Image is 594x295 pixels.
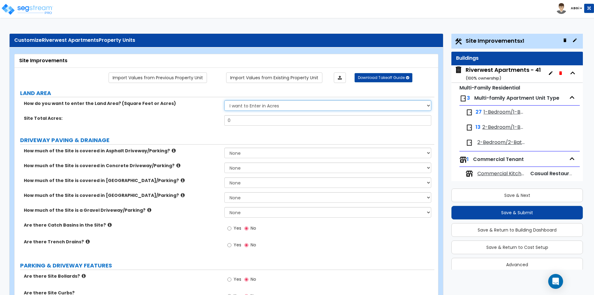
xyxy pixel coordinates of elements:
[108,223,112,227] i: click for more info!
[459,84,520,91] small: Multi-Family Residential
[244,276,248,283] input: No
[466,37,524,45] span: Site Improvements
[459,156,467,163] img: tenants.png
[451,189,583,202] button: Save & Next
[227,225,231,232] input: Yes
[1,3,54,15] img: logo_pro_r.png
[227,242,231,249] input: Yes
[234,242,241,248] span: Yes
[24,273,220,279] label: Are there Site Bollards?
[482,124,525,131] span: 2-Bedroom/1-Bathroom
[227,276,231,283] input: Yes
[484,109,525,116] span: 1-Bedroom/1-Bathroom
[82,274,86,278] i: click for more info!
[451,223,583,237] button: Save & Return to Building Dashboard
[24,239,220,245] label: Are there Trench Drains?
[147,208,151,212] i: click for more info!
[466,170,473,177] img: tenants.png
[234,225,241,231] span: Yes
[556,3,567,14] img: avatar.png
[24,148,220,154] label: How much of the Site is covered in Asphalt Driveway/Parking?
[109,72,207,83] a: Import the dynamic attribute values from previous properties.
[20,89,434,97] label: LAND AREA
[226,72,322,83] a: Import the dynamic attribute values from existing properties.
[24,222,220,228] label: Are there Catch Basins in the Site?
[251,242,256,248] span: No
[467,94,470,102] span: 3
[451,258,583,271] button: Advanced
[42,37,99,44] span: Riverwest Apartments
[477,170,525,177] span: Commercial Kitchen
[451,241,583,254] button: Save & Return to Cost Setup
[520,38,524,44] small: x1
[176,163,180,168] i: click for more info!
[473,156,524,163] span: Commercial Tenant
[571,6,579,11] b: ABGi
[251,225,256,231] span: No
[454,66,463,74] img: building.svg
[466,66,541,82] div: Riverwest Apartments - 41
[459,95,467,102] img: door.png
[20,262,434,270] label: PARKING & DRIVEWAY FEATURES
[24,192,220,198] label: How much of the Site is covered in [GEOGRAPHIC_DATA]/Parking?
[454,37,463,46] img: Construction.png
[466,75,501,81] small: ( 100 % ownership)
[181,178,185,183] i: click for more info!
[24,177,220,184] label: How much of the Site is covered in [GEOGRAPHIC_DATA]/Parking?
[454,66,541,82] span: Riverwest Apartments - 41
[244,242,248,249] input: No
[451,206,583,219] button: Save & Submit
[172,148,176,153] i: click for more info!
[476,124,480,131] span: 13
[466,139,473,146] img: door.png
[334,72,346,83] a: Import the dynamic attributes value through Excel sheet
[24,207,220,213] label: How much of the Site is a Gravel Driveway/Parking?
[466,124,473,131] img: door.png
[548,274,563,289] div: Open Intercom Messenger
[467,156,469,163] span: 1
[355,73,412,82] button: Download Takeoff Guide
[466,109,473,116] img: door.png
[358,75,405,80] span: Download Takeoff Guide
[476,109,482,116] span: 27
[234,276,241,282] span: Yes
[24,100,220,106] label: How do you want to enter the Land Area? (Square Feet or Acres)
[20,136,434,144] label: DRIVEWAY PAVING & DRAINAGE
[86,239,90,244] i: click for more info!
[456,55,578,62] div: Buildings
[251,276,256,282] span: No
[244,225,248,232] input: No
[14,37,438,44] div: Customize Property Units
[19,57,433,64] div: Site Improvements
[477,139,525,146] span: 2-Bedroom/2-Bathroom
[474,94,559,102] span: Multi-family Apartment Unit Type
[24,163,220,169] label: How much of the Site is covered in Concrete Driveway/Parking?
[181,193,185,197] i: click for more info!
[24,115,220,121] label: Site Total Acres:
